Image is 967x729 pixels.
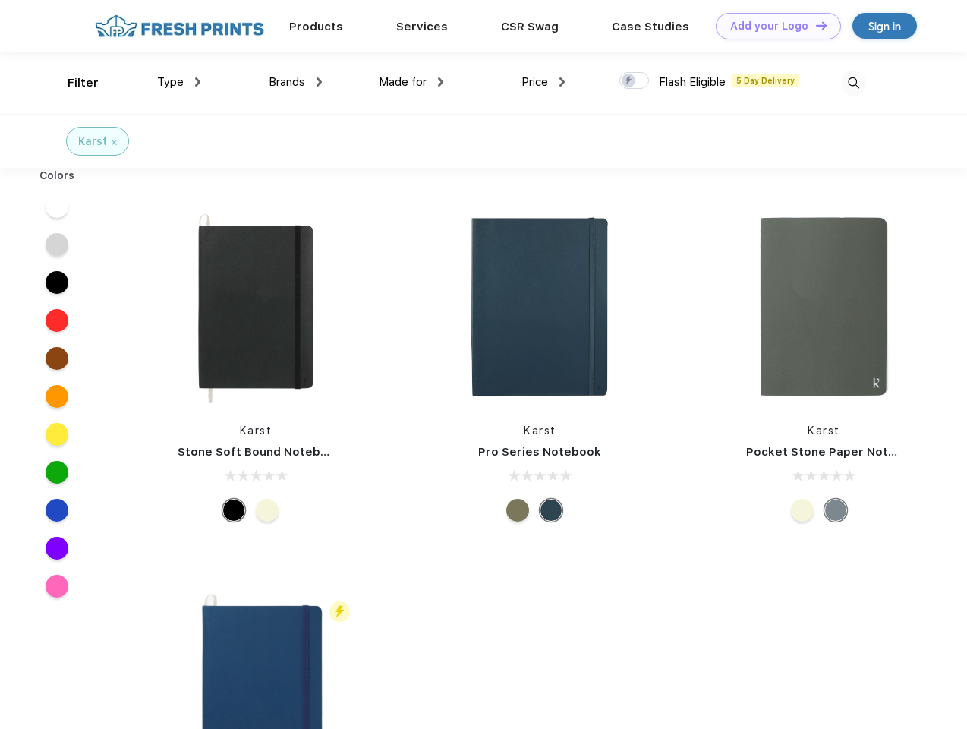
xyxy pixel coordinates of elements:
[195,77,200,87] img: dropdown.png
[732,74,799,87] span: 5 Day Delivery
[240,424,272,437] a: Karst
[90,13,269,39] img: fo%20logo%202.webp
[396,20,448,33] a: Services
[222,499,245,522] div: Black
[438,77,443,87] img: dropdown.png
[379,75,427,89] span: Made for
[78,134,107,150] div: Karst
[808,424,840,437] a: Karst
[791,499,814,522] div: Beige
[155,206,357,408] img: func=resize&h=266
[112,140,117,145] img: filter_cancel.svg
[852,13,917,39] a: Sign in
[68,74,99,92] div: Filter
[329,601,350,622] img: flash_active_toggle.svg
[501,20,559,33] a: CSR Swag
[256,499,279,522] div: Beige
[478,445,601,459] a: Pro Series Notebook
[524,424,556,437] a: Karst
[178,445,342,459] a: Stone Soft Bound Notebook
[506,499,529,522] div: Olive
[317,77,322,87] img: dropdown.png
[868,17,901,35] div: Sign in
[723,206,925,408] img: func=resize&h=266
[540,499,562,522] div: Navy
[816,21,827,30] img: DT
[521,75,548,89] span: Price
[746,445,925,459] a: Pocket Stone Paper Notebook
[28,168,87,184] div: Colors
[157,75,184,89] span: Type
[289,20,343,33] a: Products
[269,75,305,89] span: Brands
[824,499,847,522] div: Gray
[439,206,641,408] img: func=resize&h=266
[559,77,565,87] img: dropdown.png
[659,75,726,89] span: Flash Eligible
[841,71,866,96] img: desktop_search.svg
[730,20,808,33] div: Add your Logo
